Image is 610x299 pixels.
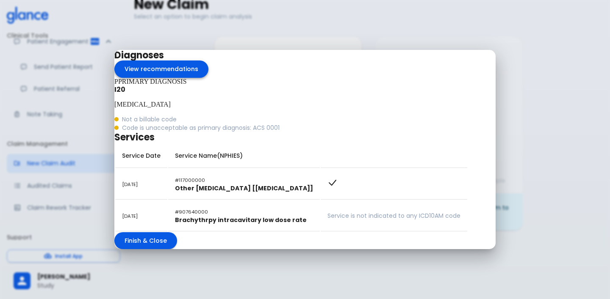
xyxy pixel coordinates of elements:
time: [DATE] [122,213,138,219]
p: Code is unacceptable as primary diagnosis: ACS 0001 [122,123,280,132]
small: # 117000000 [175,177,205,184]
h3: Diagnoses [114,50,496,61]
small: # 907640000 [175,208,208,215]
th: Service Date [115,144,167,168]
h3: Services [114,132,496,143]
p: [MEDICAL_DATA] [114,101,280,108]
time: [DATE] [122,181,138,188]
strong: Brachythrpy intracavitary low dose rate [175,216,307,224]
h4: I20 [114,85,280,94]
strong: Other [MEDICAL_DATA] [[MEDICAL_DATA]] [175,184,313,192]
p: Not a billable code [122,115,177,123]
span: P [114,78,118,85]
th: Service Name(NPHIES) [168,144,320,168]
button: Finish & Close [114,232,177,250]
button: View recommendations [114,60,208,78]
span: PRIMARY DIAGNOSIS [118,78,187,85]
p: Service is not indicated to any ICD10AM code [327,211,460,220]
